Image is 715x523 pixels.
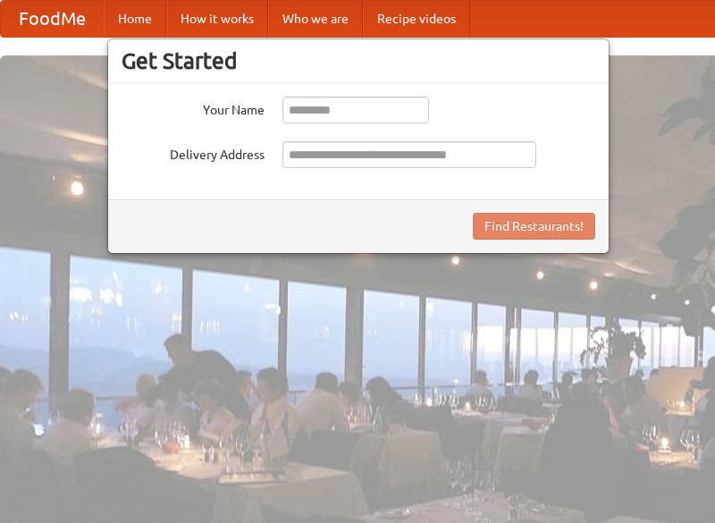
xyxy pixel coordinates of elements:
a: Who we are [268,1,363,37]
label: Delivery Address [122,141,265,164]
label: Your Name [122,97,265,119]
button: Find Restaurants! [473,213,595,240]
a: How it works [166,1,268,37]
a: Recipe videos [363,1,470,37]
h3: Get Started [122,47,595,74]
a: Home [104,1,166,37]
a: FoodMe [1,1,104,37]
